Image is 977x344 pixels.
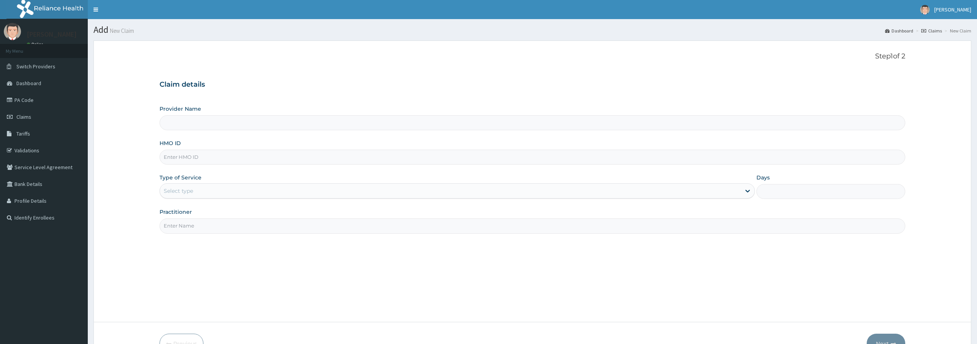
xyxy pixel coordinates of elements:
[921,27,942,34] a: Claims
[16,113,31,120] span: Claims
[160,105,201,113] label: Provider Name
[4,23,21,40] img: User Image
[108,28,134,34] small: New Claim
[920,5,930,15] img: User Image
[160,174,202,181] label: Type of Service
[160,218,905,233] input: Enter Name
[27,42,45,47] a: Online
[16,63,55,70] span: Switch Providers
[160,139,181,147] label: HMO ID
[160,208,192,216] label: Practitioner
[16,130,30,137] span: Tariffs
[756,174,770,181] label: Days
[934,6,971,13] span: [PERSON_NAME]
[16,80,41,87] span: Dashboard
[160,52,905,61] p: Step 1 of 2
[160,81,905,89] h3: Claim details
[160,150,905,165] input: Enter HMO ID
[164,187,193,195] div: Select type
[94,25,971,35] h1: Add
[27,31,77,38] p: [PERSON_NAME]
[943,27,971,34] li: New Claim
[885,27,913,34] a: Dashboard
